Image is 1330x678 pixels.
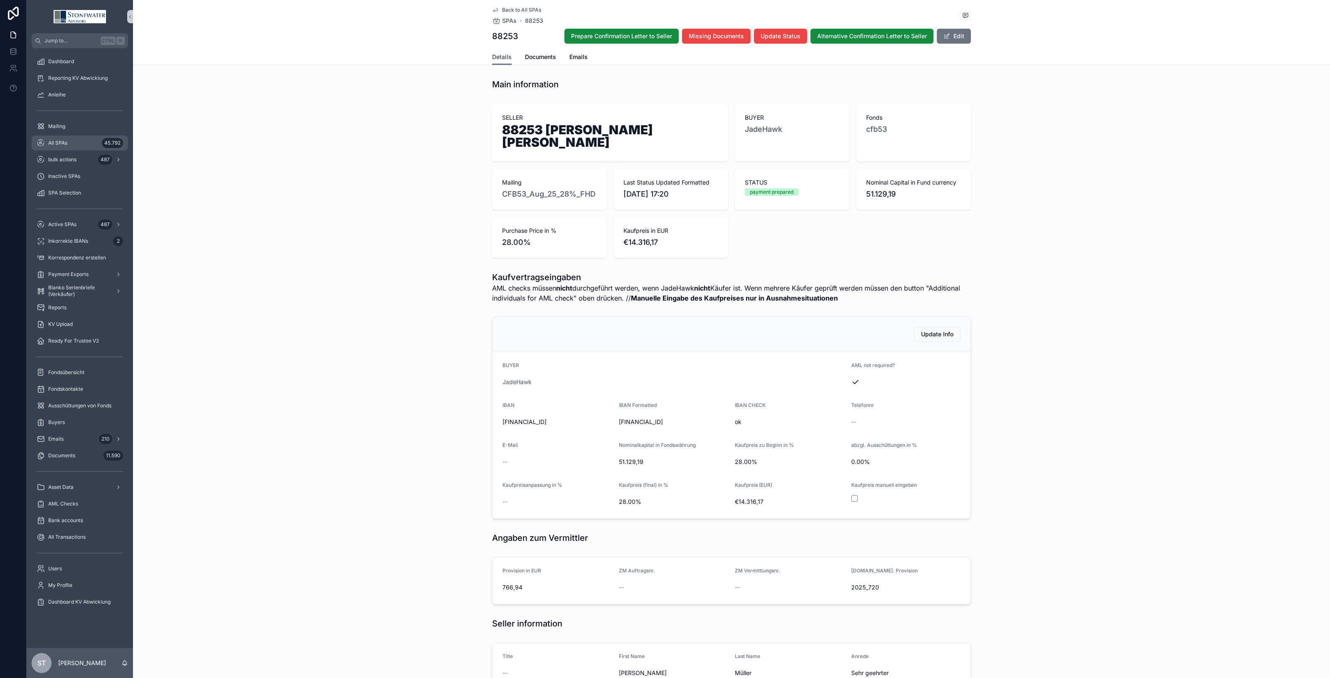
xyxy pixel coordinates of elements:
span: Inkorrekte IBANs [48,238,88,244]
span: -- [619,583,624,592]
span: €14.316,17 [623,237,718,248]
div: 487 [98,155,112,165]
span: JadeHawk [745,123,782,135]
span: Dashboard KV Abwicklung [48,599,111,605]
a: Ausschüttungen von Fonds [32,398,128,413]
a: Emails210 [32,431,128,446]
button: Alternative Confirmation Letter to Seller [810,29,933,44]
span: 51.129,19 [619,458,729,466]
strong: Manuelle Eingabe des Kaufpreises nur in Ausnahmesituationen [631,294,838,302]
a: Fondskontakte [32,382,128,397]
span: Müller [735,669,845,677]
span: SELLER [502,113,718,122]
a: Fondsübersicht [32,365,128,380]
span: ok [735,418,845,426]
div: payment prepared [750,188,793,196]
span: IBAN CHECK [735,402,766,408]
a: Bank accounts [32,513,128,528]
span: Kaufpreis manuell eingeben [851,482,917,488]
span: Last Name [735,653,760,659]
span: 766,94 [502,583,612,592]
a: Inkorrekte IBANs2 [32,234,128,249]
span: 0.00% [851,458,961,466]
strong: nicht [694,284,710,292]
button: Edit [937,29,971,44]
a: Korrespondenz erstellen [32,250,128,265]
a: Payment Exports [32,267,128,282]
span: Fondsübersicht [48,369,84,376]
a: SPA Selection [32,185,128,200]
span: -- [851,418,856,426]
span: Bank accounts [48,517,83,524]
span: Purchase Price in % [502,227,597,235]
span: Alternative Confirmation Letter to Seller [817,32,927,40]
a: All Transactions [32,530,128,545]
a: Documents [525,49,556,66]
span: KV Upload [48,321,73,328]
span: JadeHawk [502,378,532,386]
span: Documents [525,53,556,61]
span: Prepare Confirmation Letter to Seller [571,32,672,40]
span: Fonds [866,113,961,122]
span: AML Checks [48,500,78,507]
a: cfb53 [866,123,887,135]
span: K [117,37,124,44]
span: Missing Documents [689,32,744,40]
span: Back to All SPAs [502,7,541,13]
span: All Transactions [48,534,86,540]
a: Reporting KV Abwicklung [32,71,128,86]
a: Users [32,561,128,576]
a: AML Checks [32,496,128,511]
button: Missing Documents [682,29,751,44]
span: Asset Data [48,484,74,491]
span: 28.00% [502,237,597,248]
a: bulk actions487 [32,152,128,167]
p: [PERSON_NAME] [58,659,106,667]
button: Update Info [914,327,961,342]
span: AML checks müssen durchgeführt werden, wenn JadeHawk Käufer ist. Wenn mehrere Käufer geprüft werd... [492,283,971,303]
span: Telefonnr [851,402,874,408]
span: Provision in EUR [502,567,541,574]
span: Fondskontakte [48,386,83,392]
a: Buyers [32,415,128,430]
span: [DOMAIN_NAME]. Provision [851,567,918,574]
a: Anleihe [32,87,128,102]
span: ZM Vermittlungsnr. [735,567,780,574]
span: 28.00% [735,458,845,466]
a: Details [492,49,512,65]
span: Kaufpreis (EUR) [735,482,772,488]
span: Mailing [502,178,597,187]
span: Inactive SPAs [48,173,80,180]
span: Kaufpreis in EUR [623,227,718,235]
a: Reports [32,300,128,315]
a: 88253 [525,17,543,25]
span: [PERSON_NAME] [619,669,729,677]
span: Update Info [921,330,953,338]
a: CFB53_Aug_25_28%_FHD [502,188,596,200]
a: Documents11.590 [32,448,128,463]
img: App logo [54,10,106,23]
div: 487 [98,219,112,229]
span: Users [48,565,62,572]
span: AML not required? [851,362,895,368]
h1: 88253 [492,30,518,42]
span: Active SPAs [48,221,76,228]
strong: nicht [556,284,572,292]
span: All SPAs [48,140,67,146]
span: Blanko Serienbriefe (Verkäufer) [48,284,109,298]
span: Korrespondenz erstellen [48,254,106,261]
span: Emails [48,436,64,442]
span: SPAs [502,17,517,25]
a: Back to All SPAs [492,7,541,13]
a: All SPAs45.792 [32,136,128,150]
span: Ready For Trustee V2 [48,338,99,344]
h1: 88253 [PERSON_NAME] [PERSON_NAME] [502,123,718,152]
span: [FINANCIAL_ID] [502,418,612,426]
span: -- [502,669,507,677]
span: E-Mail [502,442,518,448]
span: [DATE] 17:20 [623,188,718,200]
button: Prepare Confirmation Letter to Seller [564,29,679,44]
span: Mailing [48,123,65,130]
span: My Profile [48,582,72,589]
span: Buyers [48,419,65,426]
